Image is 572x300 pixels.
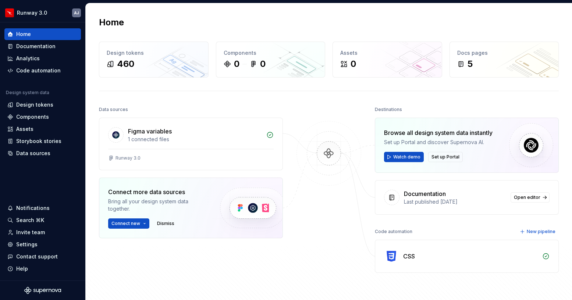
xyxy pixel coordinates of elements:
[16,253,58,260] div: Contact support
[4,135,81,147] a: Storybook stories
[99,42,209,78] a: Design tokens460
[375,226,412,237] div: Code automation
[340,49,434,57] div: Assets
[224,49,318,57] div: Components
[24,287,61,294] svg: Supernova Logo
[527,229,555,235] span: New pipeline
[468,58,473,70] div: 5
[16,265,28,272] div: Help
[16,204,50,212] div: Notifications
[16,125,33,133] div: Assets
[4,28,81,40] a: Home
[351,58,356,70] div: 0
[108,187,207,196] div: Connect more data sources
[384,152,424,162] button: Watch demo
[108,218,149,229] button: Connect new
[384,139,493,146] div: Set up Portal and discover Supernova AI.
[16,241,38,248] div: Settings
[4,226,81,238] a: Invite team
[99,118,283,170] a: Figma variables1 connected filesRunway 3.0
[16,43,56,50] div: Documentation
[457,49,551,57] div: Docs pages
[99,17,124,28] h2: Home
[518,226,559,237] button: New pipeline
[404,189,446,198] div: Documentation
[108,198,207,213] div: Bring all your design system data together.
[16,137,61,145] div: Storybook stories
[4,65,81,76] a: Code automation
[4,40,81,52] a: Documentation
[514,194,540,200] span: Open editor
[107,49,201,57] div: Design tokens
[234,58,239,70] div: 0
[404,198,506,206] div: Last published [DATE]
[4,263,81,275] button: Help
[16,229,45,236] div: Invite team
[16,217,44,224] div: Search ⌘K
[375,104,402,115] div: Destinations
[111,221,140,226] span: Connect new
[450,42,559,78] a: Docs pages5
[6,90,49,96] div: Design system data
[1,5,84,21] button: Runway 3.0AJ
[16,55,40,62] div: Analytics
[333,42,442,78] a: Assets0
[4,147,81,159] a: Data sources
[16,31,31,38] div: Home
[116,155,141,161] div: Runway 3.0
[393,154,420,160] span: Watch demo
[431,154,459,160] span: Set up Portal
[5,8,14,17] img: 6b187050-a3ed-48aa-8485-808e17fcee26.png
[4,251,81,262] button: Contact support
[4,123,81,135] a: Assets
[4,202,81,214] button: Notifications
[4,239,81,250] a: Settings
[4,99,81,111] a: Design tokens
[99,104,128,115] div: Data sources
[128,136,262,143] div: 1 connected files
[117,58,134,70] div: 460
[4,53,81,64] a: Analytics
[428,152,463,162] button: Set up Portal
[4,214,81,226] button: Search ⌘K
[16,150,50,157] div: Data sources
[216,42,326,78] a: Components00
[16,101,53,108] div: Design tokens
[511,192,550,203] a: Open editor
[154,218,178,229] button: Dismiss
[4,111,81,123] a: Components
[16,113,49,121] div: Components
[74,10,79,16] div: AJ
[157,221,174,226] span: Dismiss
[128,127,172,136] div: Figma variables
[17,9,47,17] div: Runway 3.0
[16,67,61,74] div: Code automation
[384,128,493,137] div: Browse all design system data instantly
[260,58,266,70] div: 0
[403,252,415,261] div: CSS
